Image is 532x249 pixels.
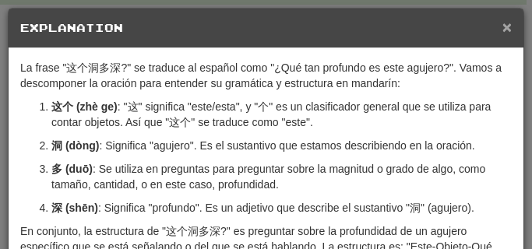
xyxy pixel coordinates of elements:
p: : "这" significa "este/esta", y "个" es un clasificador general que se utiliza para contar objetos.... [51,99,512,130]
p: : Significa "agujero". Es el sustantivo que estamos describiendo en la oración. [51,138,512,153]
strong: 多 (duō) [51,163,93,175]
span: × [502,18,512,36]
p: : Significa "profundo". Es un adjetivo que describe el sustantivo "洞" (agujero). [51,200,512,216]
strong: 深 (shēn) [51,202,98,214]
strong: 洞 (dòng) [51,139,99,152]
p: La frase "这个洞多深?" se traduce al español como "¿Qué tan profundo es este agujero?". Vamos a descom... [20,60,512,91]
button: Close [502,19,512,35]
h5: Explanation [20,20,512,36]
p: : Se utiliza en preguntas para preguntar sobre la magnitud o grado de algo, como tamaño, cantidad... [51,161,512,192]
strong: 这个 (zhè ge) [51,100,118,113]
